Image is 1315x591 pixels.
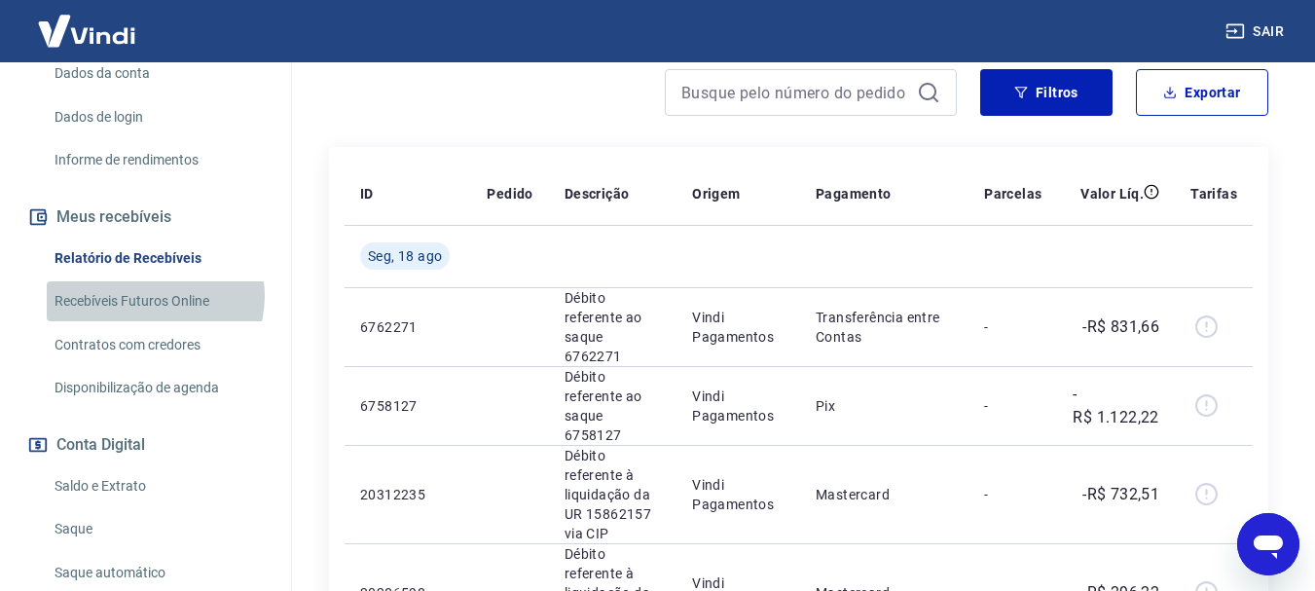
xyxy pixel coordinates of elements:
[1082,483,1159,506] p: -R$ 732,51
[487,184,532,203] p: Pedido
[47,368,268,408] a: Disponibilização de agenda
[565,288,661,366] p: Débito referente ao saque 6762271
[692,475,785,514] p: Vindi Pagamentos
[565,367,661,445] p: Débito referente ao saque 6758127
[1073,383,1159,429] p: -R$ 1.122,22
[360,184,374,203] p: ID
[816,308,953,347] p: Transferência entre Contas
[360,396,456,416] p: 6758127
[565,184,630,203] p: Descrição
[980,69,1113,116] button: Filtros
[47,140,268,180] a: Informe de rendimentos
[360,485,456,504] p: 20312235
[984,184,1041,203] p: Parcelas
[23,1,150,60] img: Vindi
[1237,513,1299,575] iframe: Botão para abrir a janela de mensagens
[47,509,268,549] a: Saque
[47,466,268,506] a: Saldo e Extrato
[816,184,892,203] p: Pagamento
[23,424,268,466] button: Conta Digital
[816,485,953,504] p: Mastercard
[23,196,268,239] button: Meus recebíveis
[1136,69,1268,116] button: Exportar
[1082,315,1159,339] p: -R$ 831,66
[984,317,1041,337] p: -
[692,184,740,203] p: Origem
[692,387,785,425] p: Vindi Pagamentos
[47,325,268,365] a: Contratos com credores
[1080,184,1144,203] p: Valor Líq.
[816,396,953,416] p: Pix
[47,281,268,321] a: Recebíveis Futuros Online
[984,485,1041,504] p: -
[1190,184,1237,203] p: Tarifas
[47,54,268,93] a: Dados da conta
[47,97,268,137] a: Dados de login
[360,317,456,337] p: 6762271
[565,446,661,543] p: Débito referente à liquidação da UR 15862157 via CIP
[984,396,1041,416] p: -
[1222,14,1292,50] button: Sair
[692,308,785,347] p: Vindi Pagamentos
[47,239,268,278] a: Relatório de Recebíveis
[681,78,909,107] input: Busque pelo número do pedido
[368,246,442,266] span: Seg, 18 ago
